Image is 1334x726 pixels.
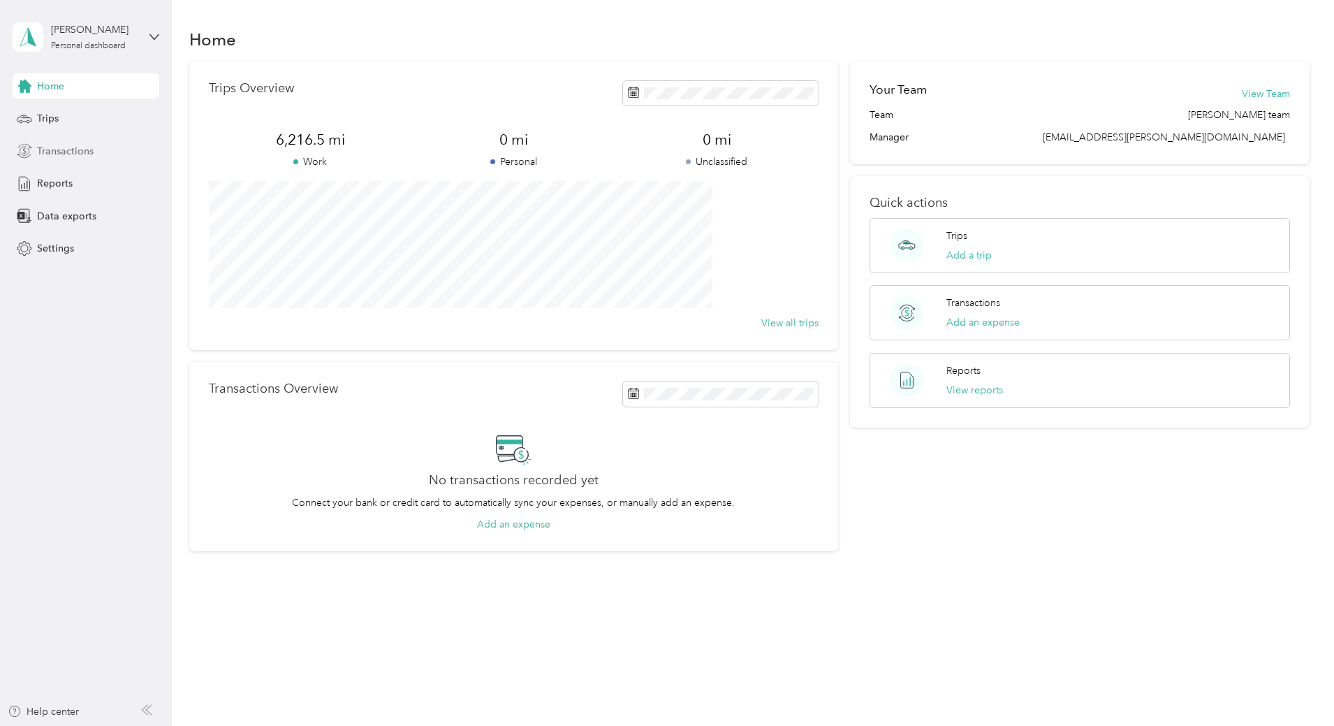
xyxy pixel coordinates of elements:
span: Team [870,108,893,122]
span: Home [37,79,64,94]
span: Data exports [37,209,96,224]
span: [EMAIL_ADDRESS][PERSON_NAME][DOMAIN_NAME] [1043,131,1285,143]
p: Work [209,154,412,169]
iframe: Everlance-gr Chat Button Frame [1256,648,1334,726]
p: Quick actions [870,196,1290,210]
span: Manager [870,130,909,145]
span: 0 mi [412,130,615,150]
button: Add a trip [946,248,992,263]
p: Transactions Overview [209,382,338,396]
p: Reports [946,363,981,378]
p: Trips Overview [209,81,294,96]
span: Reports [37,176,73,191]
button: Add an expense [477,517,550,532]
p: Unclassified [615,154,819,169]
h2: No transactions recorded yet [429,473,599,488]
button: View all trips [761,316,819,331]
button: View Team [1242,87,1290,101]
p: Trips [946,228,967,243]
div: Personal dashboard [51,42,126,50]
span: 6,216.5 mi [209,130,412,150]
p: Personal [412,154,615,169]
span: Settings [37,241,74,256]
h1: Home [189,32,236,47]
button: View reports [946,383,1003,398]
p: Connect your bank or credit card to automatically sync your expenses, or manually add an expense. [292,495,735,510]
button: Help center [8,704,79,719]
span: [PERSON_NAME] team [1188,108,1290,122]
div: [PERSON_NAME] [51,22,138,37]
button: Add an expense [946,315,1020,330]
span: 0 mi [615,130,819,150]
span: Transactions [37,144,94,159]
p: Transactions [946,296,1000,310]
h2: Your Team [870,81,927,99]
span: Trips [37,111,59,126]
